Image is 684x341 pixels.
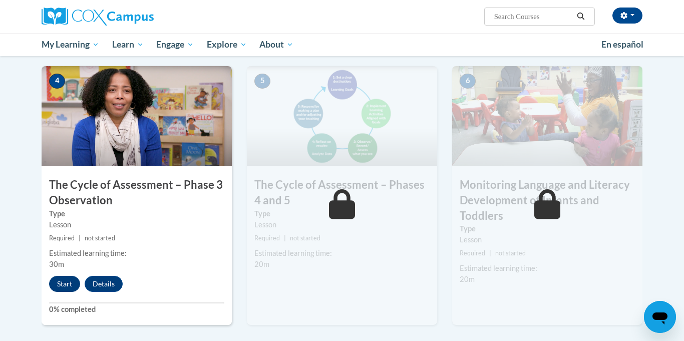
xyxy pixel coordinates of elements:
span: 6 [460,74,476,89]
span: 4 [49,74,65,89]
h3: The Cycle of Assessment – Phases 4 and 5 [247,177,437,208]
button: Search [573,11,588,23]
span: Required [460,249,485,257]
span: 20m [460,275,475,283]
span: My Learning [42,39,99,51]
button: Start [49,276,80,292]
h3: Monitoring Language and Literacy Development of Infants and Toddlers [452,177,642,223]
div: Lesson [49,219,224,230]
span: About [259,39,293,51]
label: Type [49,208,224,219]
span: 20m [254,260,269,268]
a: Learn [106,33,150,56]
label: Type [254,208,430,219]
h3: The Cycle of Assessment – Phase 3 Observation [42,177,232,208]
span: Required [254,234,280,242]
img: Course Image [247,66,437,166]
div: Estimated learning time: [49,248,224,259]
span: En español [601,39,643,50]
span: 30m [49,260,64,268]
button: Account Settings [612,8,642,24]
a: About [253,33,300,56]
label: Type [460,223,635,234]
img: Cox Campus [42,8,154,26]
a: My Learning [35,33,106,56]
button: Details [85,276,123,292]
span: Learn [112,39,144,51]
div: Lesson [460,234,635,245]
span: not started [85,234,115,242]
a: En español [595,34,650,55]
span: | [489,249,491,257]
a: Explore [200,33,253,56]
span: Explore [207,39,247,51]
div: Lesson [254,219,430,230]
span: 5 [254,74,270,89]
iframe: Button to launch messaging window [644,301,676,333]
span: | [79,234,81,242]
img: Course Image [42,66,232,166]
span: not started [495,249,526,257]
div: Estimated learning time: [254,248,430,259]
a: Engage [150,33,200,56]
img: Course Image [452,66,642,166]
div: Main menu [27,33,657,56]
span: Required [49,234,75,242]
div: Estimated learning time: [460,263,635,274]
span: not started [290,234,320,242]
input: Search Courses [493,11,573,23]
label: 0% completed [49,304,224,315]
span: Engage [156,39,194,51]
a: Cox Campus [42,8,232,26]
span: | [284,234,286,242]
